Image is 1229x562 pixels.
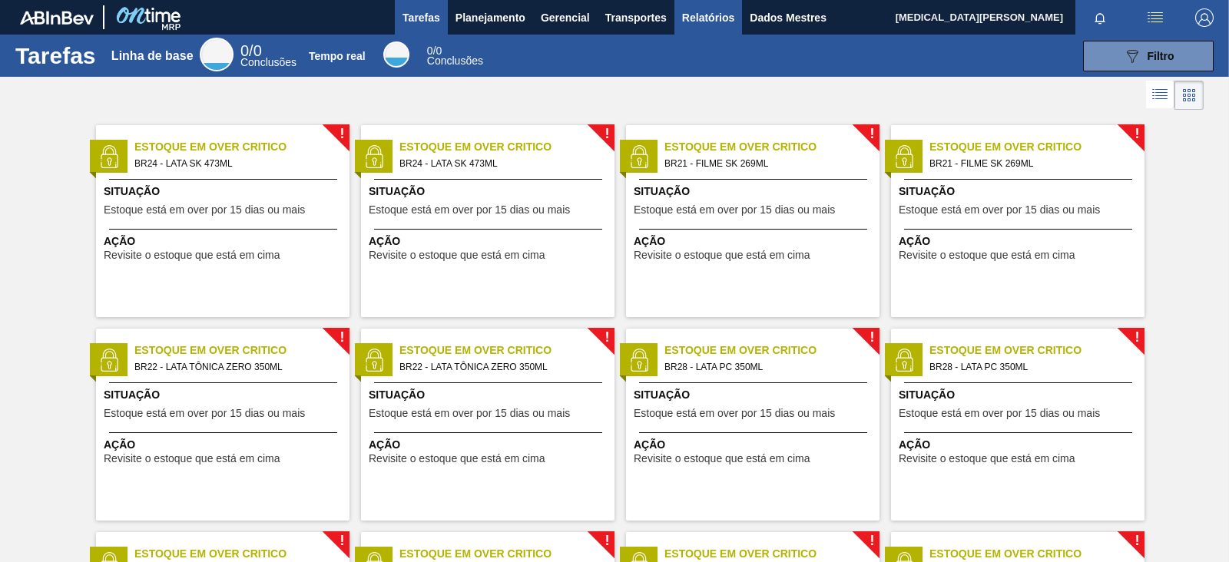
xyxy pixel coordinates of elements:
[399,158,498,169] font: BR24 - LATA SK 473ML
[104,203,305,216] font: Estoque está em over por 15 dias ou mais
[899,408,1100,419] span: Estoque está em over por 15 dias ou mais
[1148,50,1174,62] font: Filtro
[369,235,400,247] font: Ação
[383,41,409,68] div: Tempo real
[634,185,690,197] font: Situação
[399,139,614,155] span: Estoque em Over Critico
[399,342,614,359] span: Estoque em Over Critico
[104,388,160,401] font: Situação
[363,349,386,372] img: status
[899,407,1100,419] font: Estoque está em over por 15 dias ou mais
[134,342,349,359] span: Estoque em Over Critico
[104,183,346,200] span: Situação
[634,183,876,200] span: Situação
[200,38,234,71] div: Linha de base
[20,11,94,25] img: TNhmsLtSVTkK8tSr43FrP2fwEKptu5GPRR3wAAAABJRU5ErkJggg==
[104,407,305,419] font: Estoque está em over por 15 dias ou mais
[664,140,817,153] font: Estoque em Over Critico
[929,359,1132,375] span: BR28 - LATA PC 350ML
[870,126,874,141] font: !
[369,249,545,261] font: Revisite o estoque que está em cima
[605,329,609,345] font: !
[98,145,121,168] img: status
[634,204,835,216] span: Estoque está em over por 15 dias ou mais
[369,438,400,451] font: Ação
[605,533,609,548] font: !
[929,546,1145,562] span: Estoque em Over Critico
[369,203,570,216] font: Estoque está em over por 15 dias ou mais
[1146,81,1174,110] div: Visão em Lista
[240,42,249,59] font: 0
[369,387,611,403] span: Situação
[240,45,296,68] div: Linha de base
[104,185,160,197] font: Situação
[399,359,602,375] span: BR22 - LATA TÔNICA ZERO 350ML
[899,387,1141,403] span: Situação
[896,12,1063,23] font: [MEDICAL_DATA][PERSON_NAME]
[664,155,867,172] span: BR21 - FILME SK 269ML
[104,387,346,403] span: Situação
[664,547,817,560] font: Estoque em Over Critico
[134,155,337,172] span: BR24 - LATA SK 473ML
[427,55,483,67] font: Conclusões
[104,452,280,464] font: Revisite o estoque que está em cima
[929,139,1145,155] span: Estoque em Over Critico
[240,56,296,68] font: Conclusões
[870,329,874,345] font: !
[369,185,425,197] font: Situação
[134,359,337,375] span: BR22 - LATA TÔNICA ZERO 350ML
[605,126,609,141] font: !
[929,158,1033,169] font: BR21 - FILME SK 269ML
[750,12,827,24] font: Dados Mestres
[134,158,233,169] font: BR24 - LATA SK 473ML
[899,249,1075,261] font: Revisite o estoque que está em cima
[929,140,1082,153] font: Estoque em Over Critico
[402,12,440,24] font: Tarefas
[664,158,768,169] font: BR21 - FILME SK 269ML
[929,342,1145,359] span: Estoque em Over Critico
[1075,7,1125,28] button: Notificações
[309,50,366,62] font: Tempo real
[541,12,590,24] font: Gerencial
[98,349,121,372] img: status
[455,12,525,24] font: Planejamento
[427,45,433,57] font: 0
[1083,41,1214,71] button: Filtro
[1135,533,1139,548] font: !
[111,49,194,62] font: Linha de base
[134,362,283,372] font: BR22 - LATA TÔNICA ZERO 350ML
[15,43,96,68] font: Tarefas
[664,344,817,356] font: Estoque em Over Critico
[436,45,442,57] font: 0
[369,388,425,401] font: Situação
[628,145,651,168] img: status
[253,42,262,59] font: 0
[929,155,1132,172] span: BR21 - FILME SK 269ML
[104,249,280,261] font: Revisite o estoque que está em cima
[399,547,552,560] font: Estoque em Over Critico
[399,140,552,153] font: Estoque em Over Critico
[893,349,916,372] img: status
[369,183,611,200] span: Situação
[340,329,344,345] font: !
[682,12,734,24] font: Relatórios
[433,45,436,57] font: /
[664,359,867,375] span: BR28 - LATA PC 350ML
[1135,126,1139,141] font: !
[634,387,876,403] span: Situação
[634,438,665,451] font: Ação
[899,388,955,401] font: Situação
[634,408,835,419] span: Estoque está em over por 15 dias ou mais
[664,362,763,372] font: BR28 - LATA PC 350ML
[634,249,810,261] font: Revisite o estoque que está em cima
[899,204,1100,216] span: Estoque está em over por 15 dias ou mais
[399,546,614,562] span: Estoque em Over Critico
[628,349,651,372] img: status
[134,546,349,562] span: Estoque em Over Critico
[664,139,880,155] span: Estoque em Over Critico
[893,145,916,168] img: status
[634,388,690,401] font: Situação
[1174,81,1204,110] div: Visão em Cards
[134,139,349,155] span: Estoque em Over Critico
